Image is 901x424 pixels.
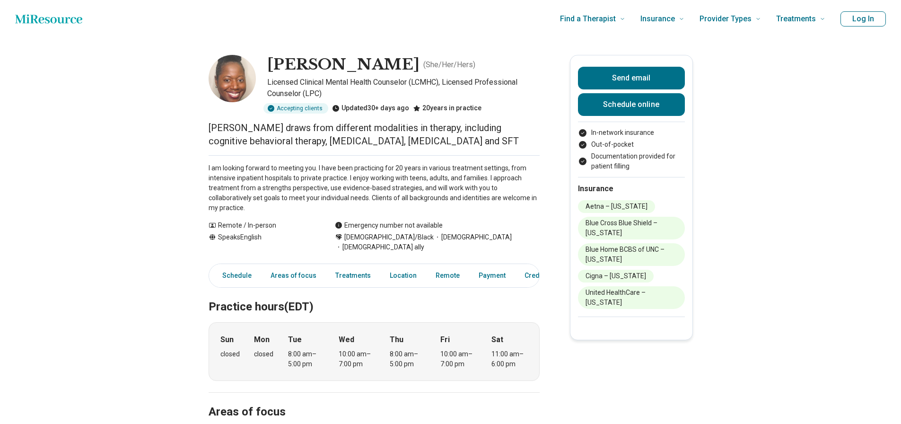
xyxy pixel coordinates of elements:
[384,266,422,285] a: Location
[254,334,270,345] strong: Mon
[209,55,256,102] img: Alana Harper, Licensed Clinical Mental Health Counselor (LCMHC)
[578,183,685,194] h2: Insurance
[578,128,685,138] li: In-network insurance
[288,334,302,345] strong: Tue
[209,381,540,420] h2: Areas of focus
[390,334,403,345] strong: Thu
[423,59,475,71] p: ( She/Her/Hers )
[344,232,434,242] span: [DEMOGRAPHIC_DATA]/Black
[211,266,257,285] a: Schedule
[491,334,503,345] strong: Sat
[519,266,566,285] a: Credentials
[413,103,481,114] div: 20 years in practice
[209,232,316,252] div: Speaks English
[220,334,234,345] strong: Sun
[578,270,654,283] li: Cigna – [US_STATE]
[263,103,328,114] div: Accepting clients
[267,55,420,75] h1: [PERSON_NAME]
[15,9,82,28] a: Home page
[209,322,540,381] div: When does the program meet?
[254,349,273,359] div: closed
[578,128,685,171] ul: Payment options
[578,217,685,239] li: Blue Cross Blue Shield – [US_STATE]
[335,242,424,252] span: [DEMOGRAPHIC_DATA] ally
[440,349,477,369] div: 10:00 am – 7:00 pm
[330,266,376,285] a: Treatments
[578,151,685,171] li: Documentation provided for patient filling
[265,266,322,285] a: Areas of focus
[491,349,528,369] div: 11:00 am – 6:00 pm
[434,232,512,242] span: [DEMOGRAPHIC_DATA]
[578,67,685,89] button: Send email
[430,266,465,285] a: Remote
[473,266,511,285] a: Payment
[578,93,685,116] a: Schedule online
[339,349,375,369] div: 10:00 am – 7:00 pm
[339,334,354,345] strong: Wed
[335,221,443,230] div: Emergency number not available
[440,334,450,345] strong: Fri
[640,12,675,26] span: Insurance
[209,221,316,230] div: Remote / In-person
[332,103,409,114] div: Updated 30+ days ago
[390,349,426,369] div: 8:00 am – 5:00 pm
[209,163,540,213] p: I am looking forward to meeting you. I have been practicing for 20 years in various treatment set...
[578,286,685,309] li: United HealthCare – [US_STATE]
[578,140,685,150] li: Out-of-pocket
[578,200,655,213] li: Aetna – [US_STATE]
[578,243,685,266] li: Blue Home BCBS of UNC – [US_STATE]
[560,12,616,26] span: Find a Therapist
[209,276,540,315] h2: Practice hours (EDT)
[209,121,540,148] p: [PERSON_NAME] draws from different modalities in therapy, including cognitive behavioral therapy,...
[840,11,886,26] button: Log In
[267,77,540,99] p: Licensed Clinical Mental Health Counselor (LCMHC), Licensed Professional Counselor (LPC)
[776,12,816,26] span: Treatments
[288,349,324,369] div: 8:00 am – 5:00 pm
[700,12,752,26] span: Provider Types
[220,349,240,359] div: closed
